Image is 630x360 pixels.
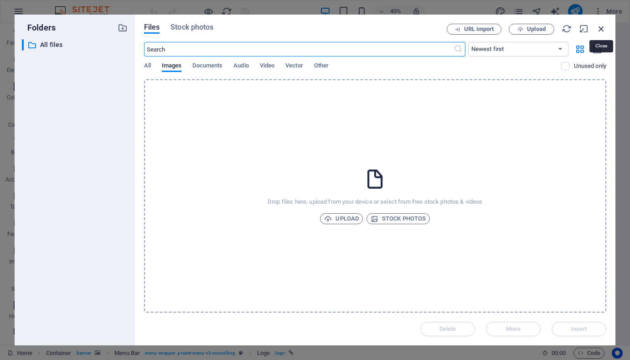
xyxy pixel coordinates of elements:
button: URL import [447,24,501,35]
span: Stock photos [170,22,213,33]
span: Upload [324,213,359,224]
span: Upload [527,26,546,32]
span: Stock photos [371,213,426,224]
span: All [144,60,151,73]
p: Drop files here, upload from your device or select from free stock photos & videos [268,198,482,206]
span: Other [314,60,329,73]
div: ​ [22,39,24,51]
span: Video [260,60,274,73]
i: Minimize [579,24,589,34]
p: Displays only files that are not in use on the website. Files added during this session can still... [574,62,606,70]
span: Vector [285,60,303,73]
input: Search [144,42,454,57]
span: Audio [233,60,248,73]
span: Files [144,22,160,33]
button: Upload [320,213,363,224]
span: Images [162,60,182,73]
p: All files [40,40,111,50]
span: Documents [192,60,222,73]
button: Stock photos [367,213,430,224]
p: Folders [22,22,56,34]
span: URL import [464,26,494,32]
button: Upload [509,24,554,35]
